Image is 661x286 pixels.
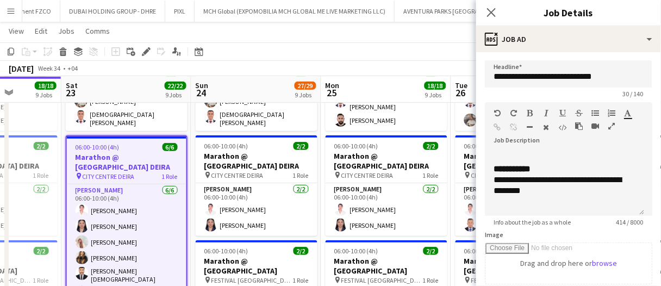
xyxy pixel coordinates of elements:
[196,135,317,236] app-job-card: 06:00-10:00 (4h)2/2Marathon @ [GEOGRAPHIC_DATA] DEIRA CITY CENTRE DEIRA1 Role[PERSON_NAME]2/206:0...
[423,276,439,284] span: 1 Role
[194,86,209,99] span: 24
[326,75,447,131] app-card-role: [PERSON_NAME]2/206:00-10:00 (4h)[DEMOGRAPHIC_DATA][PERSON_NAME][PERSON_NAME]
[471,276,553,284] span: FESTIVAL [GEOGRAPHIC_DATA]
[30,24,52,38] a: Edit
[559,109,566,117] button: Underline
[591,122,599,130] button: Insert video
[33,171,49,179] span: 1 Role
[559,123,566,132] button: HTML Code
[341,171,394,179] span: CITY CENTRE DEIRA
[425,91,446,99] div: 9 Jobs
[326,183,447,236] app-card-role: [PERSON_NAME]2/206:00-10:00 (4h)[PERSON_NAME][PERSON_NAME]
[295,82,316,90] span: 27/29
[326,151,447,171] h3: Marathon @ [GEOGRAPHIC_DATA] DEIRA
[423,171,439,179] span: 1 Role
[326,80,340,90] span: Mon
[542,123,550,132] button: Clear Formatting
[165,91,186,99] div: 9 Jobs
[591,109,599,117] button: Unordered List
[456,183,577,236] app-card-role: [PERSON_NAME]2/206:00-10:00 (4h)[PERSON_NAME][PERSON_NAME]
[510,109,517,117] button: Redo
[425,82,446,90] span: 18/18
[456,80,468,90] span: Tue
[35,26,47,36] span: Edit
[85,26,110,36] span: Comms
[324,86,340,99] span: 25
[423,247,439,255] span: 2/2
[542,109,550,117] button: Italic
[423,142,439,150] span: 2/2
[456,256,577,276] h3: Marathon @ [GEOGRAPHIC_DATA]
[614,90,652,98] span: 30 / 140
[196,256,317,276] h3: Marathon @ [GEOGRAPHIC_DATA]
[211,276,293,284] span: FESTIVAL [GEOGRAPHIC_DATA]
[395,1,521,22] button: AVENTURA PARKS [GEOGRAPHIC_DATA]
[454,86,468,99] span: 26
[67,152,186,172] h3: Marathon @ [GEOGRAPHIC_DATA] DEIRA
[4,24,28,38] a: View
[165,82,186,90] span: 22/22
[575,122,583,130] button: Paste as plain text
[196,80,209,90] span: Sun
[294,247,309,255] span: 2/2
[341,276,423,284] span: FESTIVAL [GEOGRAPHIC_DATA]
[485,218,580,226] span: Info about the job as a whole
[456,75,577,131] app-card-role: [PERSON_NAME]2/206:00-10:00 (4h)[DEMOGRAPHIC_DATA][PERSON_NAME][PERSON_NAME]
[66,75,188,131] app-card-role: [PERSON_NAME]2/206:00-10:00 (4h)[PERSON_NAME][DEMOGRAPHIC_DATA][PERSON_NAME]
[575,109,583,117] button: Strikethrough
[293,171,309,179] span: 1 Role
[471,171,523,179] span: CITY CENTRE DEIRA
[33,276,49,284] span: 1 Role
[526,109,534,117] button: Bold
[162,172,178,181] span: 1 Role
[165,1,195,22] button: PIXL
[334,142,378,150] span: 06:00-10:00 (4h)
[36,64,63,72] span: Week 34
[163,143,178,151] span: 6/6
[64,86,78,99] span: 23
[204,247,248,255] span: 06:00-10:00 (4h)
[9,63,34,74] div: [DATE]
[83,172,135,181] span: CITY CENTRE DEIRA
[195,1,395,22] button: MCH Global (EXPOMOBILIA MCH GLOBAL ME LIVE MARKETING LLC)
[58,26,74,36] span: Jobs
[294,142,309,150] span: 2/2
[476,5,661,20] h3: Job Details
[81,24,114,38] a: Comms
[34,142,49,150] span: 2/2
[66,80,78,90] span: Sat
[476,26,661,52] div: Job Ad
[196,183,317,236] app-card-role: [PERSON_NAME]2/206:00-10:00 (4h)[PERSON_NAME][PERSON_NAME]
[608,109,615,117] button: Ordered List
[624,109,632,117] button: Text Color
[67,64,78,72] div: +04
[35,91,56,99] div: 9 Jobs
[456,135,577,236] app-job-card: 06:00-10:00 (4h)2/2Marathon @ [GEOGRAPHIC_DATA] DEIRA CITY CENTRE DEIRA1 Role[PERSON_NAME]2/206:0...
[34,247,49,255] span: 2/2
[211,171,264,179] span: CITY CENTRE DEIRA
[295,91,316,99] div: 9 Jobs
[326,135,447,236] app-job-card: 06:00-10:00 (4h)2/2Marathon @ [GEOGRAPHIC_DATA] DEIRA CITY CENTRE DEIRA1 Role[PERSON_NAME]2/206:0...
[35,82,57,90] span: 18/18
[456,151,577,171] h3: Marathon @ [GEOGRAPHIC_DATA] DEIRA
[526,123,534,132] button: Horizontal Line
[60,1,165,22] button: DUBAI HOLDING GROUP - DHRE
[494,109,501,117] button: Undo
[608,122,615,130] button: Fullscreen
[76,143,120,151] span: 06:00-10:00 (4h)
[54,24,79,38] a: Jobs
[9,26,24,36] span: View
[334,247,378,255] span: 06:00-10:00 (4h)
[196,75,317,131] app-card-role: [PERSON_NAME]2/206:00-10:00 (4h)[PERSON_NAME][DEMOGRAPHIC_DATA][PERSON_NAME]
[196,151,317,171] h3: Marathon @ [GEOGRAPHIC_DATA] DEIRA
[464,247,508,255] span: 06:00-10:00 (4h)
[608,218,652,226] span: 414 / 8000
[326,256,447,276] h3: Marathon @ [GEOGRAPHIC_DATA]
[464,142,508,150] span: 06:00-10:00 (4h)
[293,276,309,284] span: 1 Role
[204,142,248,150] span: 06:00-10:00 (4h)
